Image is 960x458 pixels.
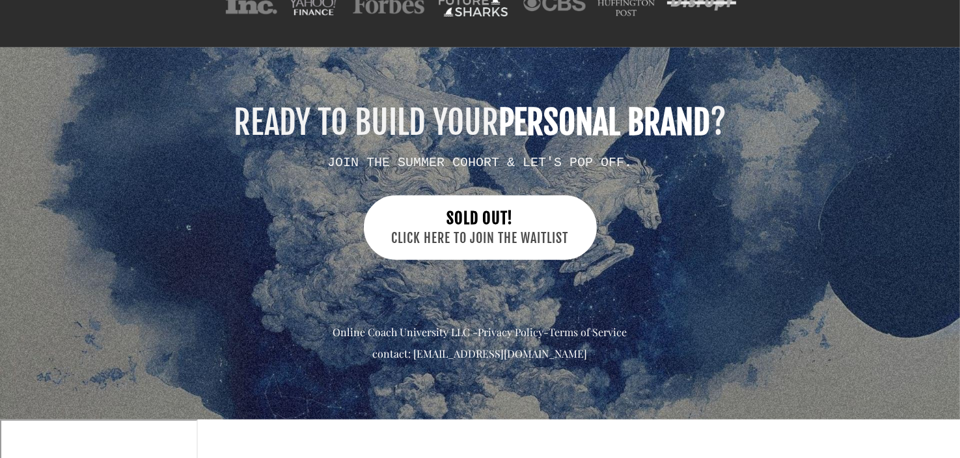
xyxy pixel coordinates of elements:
[549,325,627,339] a: Terms of Service
[447,208,514,228] span: SOLD OUT!
[122,106,838,139] h1: READY TO BUILD YOUR ?
[478,325,544,339] a: Privacy Policy
[122,325,838,340] div: Online Coach University LLC - -
[392,229,569,248] span: CLICK HERE TO JOIN THE WAITLIST
[122,347,838,362] div: contact: [EMAIL_ADDRESS][DOMAIN_NAME]
[364,195,597,260] a: SOLD OUT! CLICK HERE TO JOIN THE WAITLIST
[499,102,710,143] b: PERSONAL BRAND
[122,155,838,169] h2: JOIN THE SUMMER COHORT & LET'S POP OFF.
